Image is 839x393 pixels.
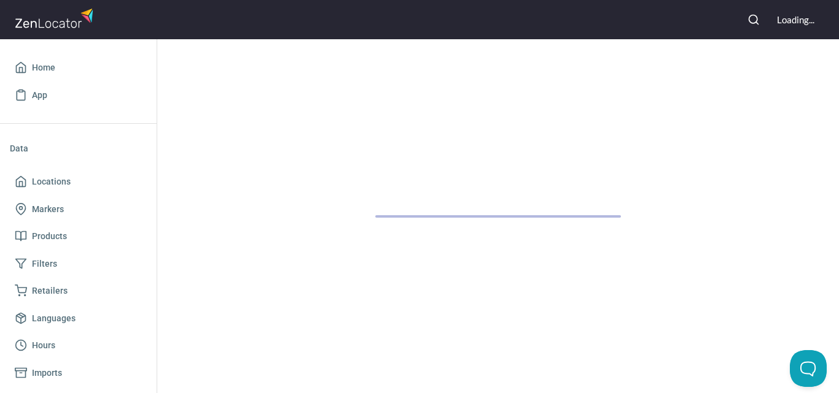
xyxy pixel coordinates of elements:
li: Data [10,134,147,163]
span: Locations [32,174,71,189]
a: Home [10,54,147,82]
span: Markers [32,202,64,217]
span: Languages [32,311,76,326]
div: Loading... [777,13,814,26]
span: Filters [32,256,57,272]
button: Search [740,6,767,33]
span: Hours [32,338,55,353]
a: Languages [10,305,147,332]
span: Home [32,60,55,75]
a: App [10,82,147,109]
a: Filters [10,250,147,278]
img: zenlocator [15,5,97,31]
iframe: Toggle Customer Support [790,350,827,387]
a: Imports [10,359,147,387]
span: Retailers [32,283,68,299]
span: Imports [32,365,62,381]
a: Hours [10,332,147,359]
a: Markers [10,196,147,223]
span: Products [32,229,67,244]
a: Products [10,223,147,250]
span: App [32,88,47,103]
a: Locations [10,168,147,196]
a: Retailers [10,277,147,305]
